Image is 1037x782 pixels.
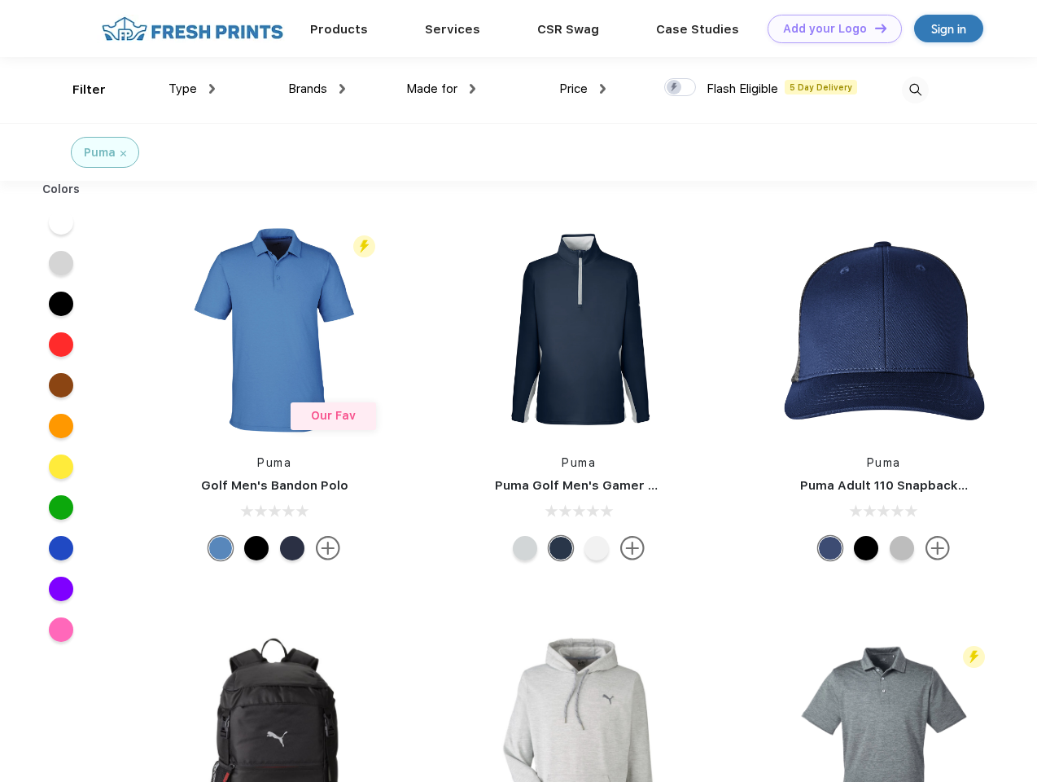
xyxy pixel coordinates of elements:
[549,536,573,560] div: Navy Blazer
[316,536,340,560] img: more.svg
[776,222,992,438] img: func=resize&h=266
[280,536,304,560] div: Navy Blazer
[425,22,480,37] a: Services
[513,536,537,560] div: High Rise
[854,536,878,560] div: Pma Blk Pma Blk
[470,84,475,94] img: dropdown.png
[257,456,291,469] a: Puma
[818,536,842,560] div: Peacoat Qut Shd
[867,456,901,469] a: Puma
[353,235,375,257] img: flash_active_toggle.svg
[97,15,288,43] img: fo%20logo%202.webp
[168,81,197,96] span: Type
[620,536,645,560] img: more.svg
[339,84,345,94] img: dropdown.png
[537,22,599,37] a: CSR Swag
[600,84,606,94] img: dropdown.png
[470,222,687,438] img: func=resize&h=266
[495,478,752,493] a: Puma Golf Men's Gamer Golf Quarter-Zip
[562,456,596,469] a: Puma
[914,15,983,42] a: Sign in
[963,646,985,668] img: flash_active_toggle.svg
[209,84,215,94] img: dropdown.png
[875,24,886,33] img: DT
[783,22,867,36] div: Add your Logo
[584,536,609,560] div: Bright White
[931,20,966,38] div: Sign in
[707,81,778,96] span: Flash Eligible
[925,536,950,560] img: more.svg
[890,536,914,560] div: Quarry with Brt Whit
[72,81,106,99] div: Filter
[30,181,93,198] div: Colors
[208,536,233,560] div: Lake Blue
[120,151,126,156] img: filter_cancel.svg
[166,222,383,438] img: func=resize&h=266
[84,144,116,161] div: Puma
[785,80,857,94] span: 5 Day Delivery
[244,536,269,560] div: Puma Black
[559,81,588,96] span: Price
[288,81,327,96] span: Brands
[311,409,356,422] span: Our Fav
[310,22,368,37] a: Products
[902,77,929,103] img: desktop_search.svg
[406,81,457,96] span: Made for
[201,478,348,493] a: Golf Men's Bandon Polo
